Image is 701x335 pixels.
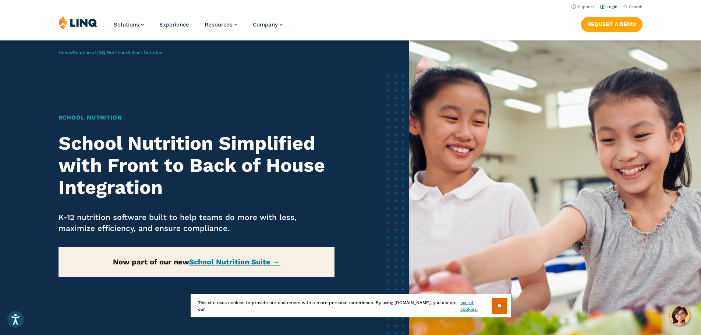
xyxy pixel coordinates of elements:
span: School Nutrition [127,50,162,55]
strong: Now part of our new [113,257,280,266]
a: Login [600,4,617,9]
a: LINQ Nutrition [95,50,125,55]
a: Company [253,21,283,28]
a: use of cookies. [460,299,492,313]
span: Solutions [114,21,139,28]
a: Resources [205,21,237,28]
nav: Primary Navigation [114,15,283,40]
button: Hello, have a question? Let’s chat. [669,305,690,326]
a: Solutions [114,21,144,28]
span: / / / [59,50,162,55]
button: Open Search Bar [623,4,642,10]
a: Support [571,4,594,9]
img: LINQ | K‑12 Software [59,15,98,29]
span: Resources [205,21,233,28]
span: Search [629,4,642,9]
a: Home [59,50,71,55]
a: School Nutrition Suite → [189,257,280,266]
h2: School Nutrition Simplified with Front to Back of House Integration [59,132,335,198]
span: Company [253,21,278,28]
nav: Button Navigation [581,15,642,32]
a: Experience [159,21,189,28]
a: Solutions [73,50,93,55]
h1: School Nutrition [59,113,335,122]
a: Request a Demo [581,17,642,32]
p: K-12 nutrition software built to help teams do more with less, maximize efficiency, and ensure co... [59,212,335,234]
div: This site uses cookies to provide our customers with a more personal experience. By using [DOMAIN... [191,294,511,317]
